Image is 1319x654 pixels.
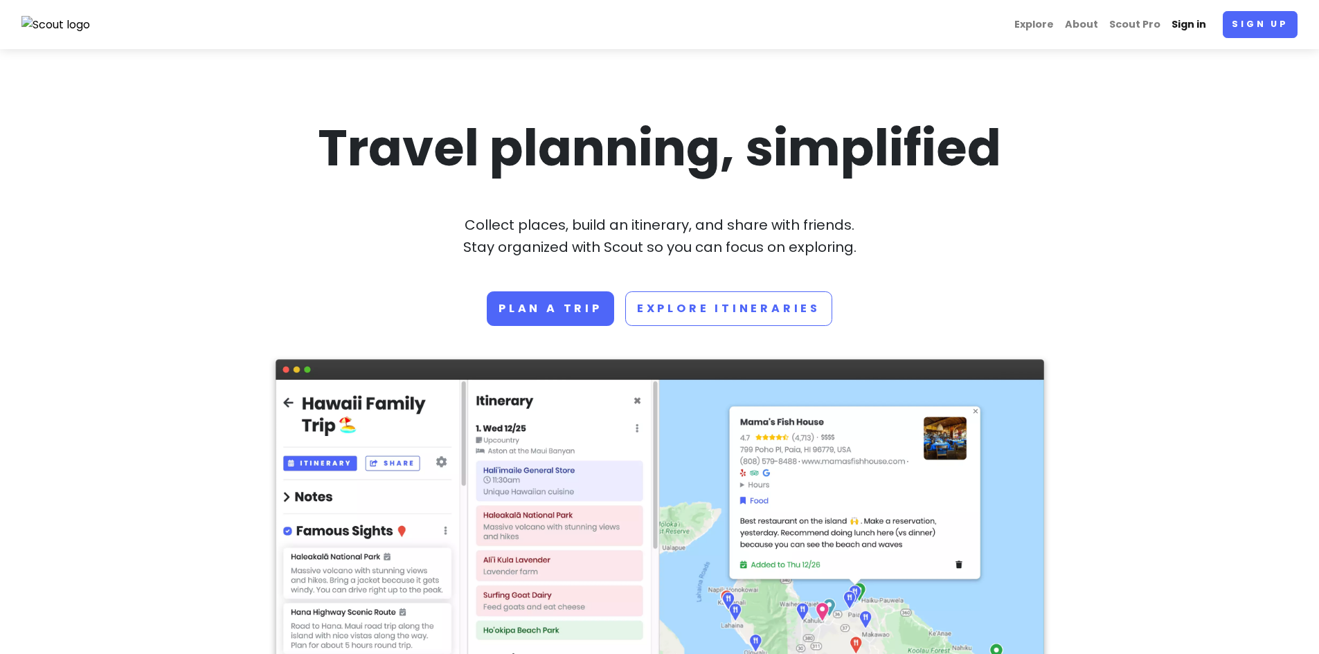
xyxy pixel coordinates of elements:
a: Scout Pro [1104,11,1166,38]
a: About [1059,11,1104,38]
a: Plan a trip [487,291,614,326]
a: Sign in [1166,11,1212,38]
a: Sign up [1223,11,1298,38]
a: Explore [1009,11,1059,38]
a: Explore Itineraries [625,291,832,326]
img: Scout logo [21,16,91,34]
h1: Travel planning, simplified [276,116,1044,181]
p: Collect places, build an itinerary, and share with friends. Stay organized with Scout so you can ... [276,214,1044,258]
